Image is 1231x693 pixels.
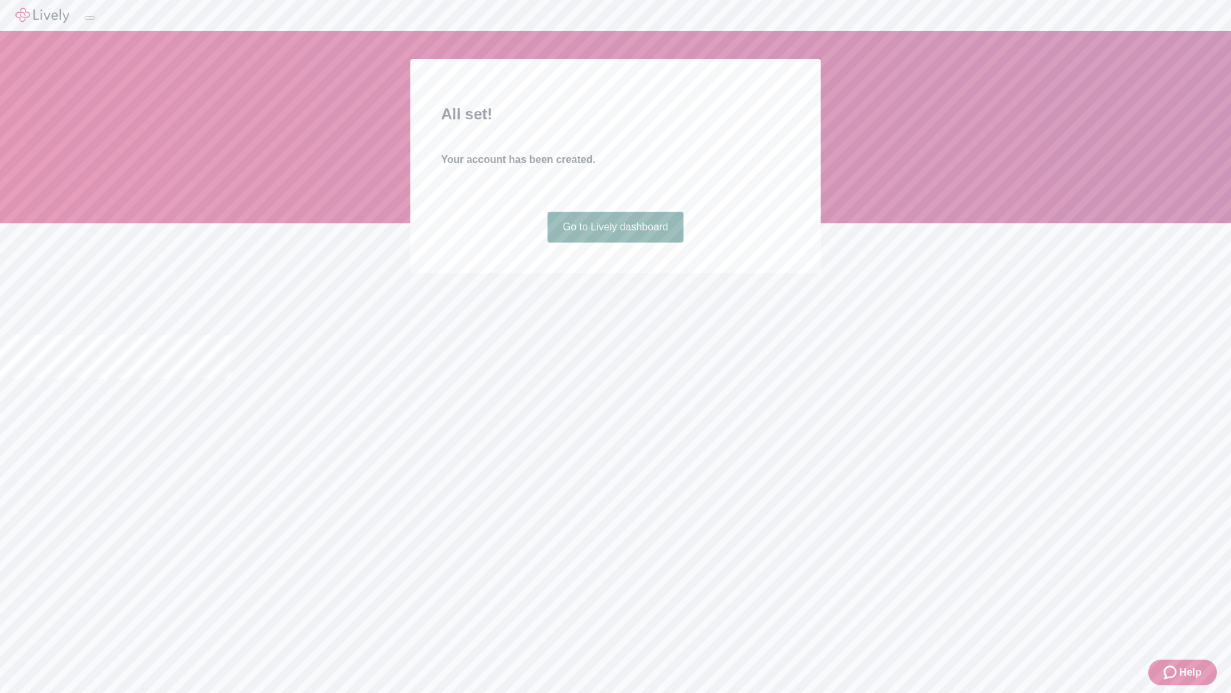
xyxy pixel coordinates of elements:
[1179,665,1202,680] span: Help
[548,212,684,243] a: Go to Lively dashboard
[441,152,790,167] h4: Your account has been created.
[1148,660,1217,685] button: Zendesk support iconHelp
[85,16,95,20] button: Log out
[1164,665,1179,680] svg: Zendesk support icon
[441,103,790,126] h2: All set!
[15,8,69,23] img: Lively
